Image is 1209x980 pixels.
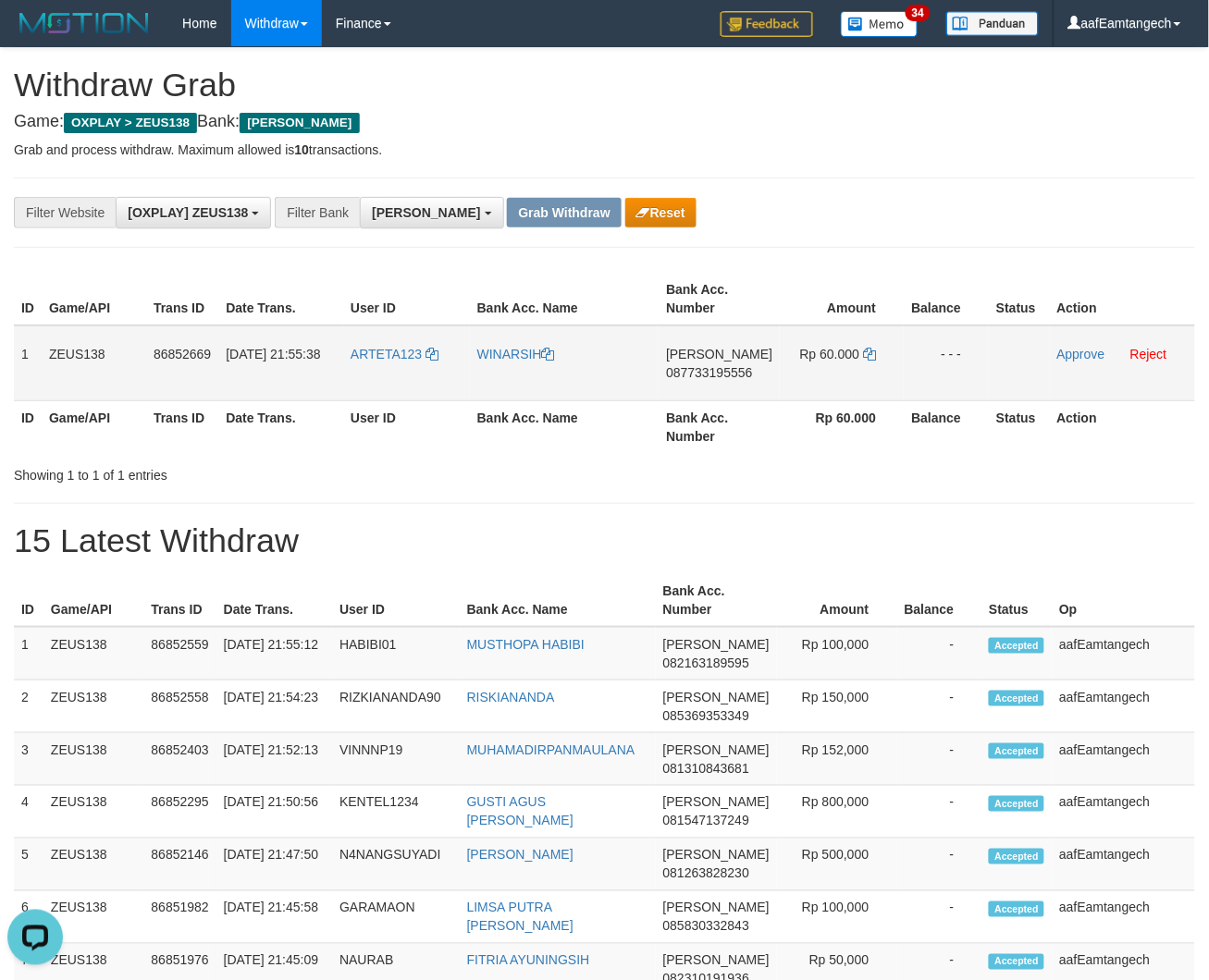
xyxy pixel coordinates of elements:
td: [DATE] 21:50:56 [216,786,332,839]
th: Bank Acc. Name [470,273,660,325]
th: Trans ID [143,574,216,627]
td: 86852146 [143,839,216,891]
span: [PERSON_NAME] [663,742,770,757]
div: Filter Website [14,197,116,228]
td: - [897,891,982,944]
td: - [897,733,982,786]
span: Accepted [989,901,1044,917]
td: [DATE] 21:47:50 [216,839,332,891]
td: RIZKIANANDA90 [332,680,460,733]
td: ZEUS138 [43,627,144,680]
th: Op [1052,574,1195,627]
td: ZEUS138 [43,891,144,944]
td: - [897,680,982,733]
td: aafEamtangech [1052,680,1195,733]
td: ZEUS138 [43,786,144,839]
span: [DATE] 21:55:38 [226,347,320,361]
th: Balance [897,574,982,627]
span: Rp 60.000 [800,347,860,361]
span: [PERSON_NAME] [663,795,770,810]
h1: 15 Latest Withdraw [14,522,1195,559]
span: ARTETA123 [351,347,422,361]
td: Rp 500,000 [777,839,897,891]
a: RISKIANANDA [467,690,555,704]
th: Balance [904,400,989,453]
th: Trans ID [146,400,218,453]
th: Amount [780,273,904,325]
td: [DATE] 21:54:23 [216,680,332,733]
span: [PERSON_NAME] [666,347,772,361]
th: Date Trans. [218,273,343,325]
a: LIMSA PUTRA [PERSON_NAME] [467,900,574,934]
th: Status [989,273,1049,325]
img: MOTION_logo.png [14,9,154,37]
td: KENTEL1234 [332,786,460,839]
td: VINNNP19 [332,733,460,786]
td: - [897,839,982,891]
a: MUSTHOPA HABIBI [467,637,585,652]
strong: 10 [294,142,309,157]
th: ID [14,400,42,453]
span: Copy 081310843681 to clipboard [663,761,749,776]
td: 86852403 [143,733,216,786]
td: 86852295 [143,786,216,839]
h4: Game: Bank: [14,113,1195,131]
span: [PERSON_NAME] [663,900,770,915]
th: Bank Acc. Number [659,273,780,325]
button: Reset [625,198,697,227]
th: Action [1050,273,1195,325]
th: Bank Acc. Name [470,400,660,453]
th: Game/API [42,273,146,325]
th: Game/API [43,574,144,627]
td: N4NANGSUYADI [332,839,460,891]
th: Date Trans. [218,400,343,453]
span: Accepted [989,743,1044,759]
td: ZEUS138 [42,325,146,401]
td: ZEUS138 [43,733,144,786]
td: 1 [14,627,43,680]
span: [PERSON_NAME] [663,690,770,704]
span: Copy 087733195556 to clipboard [666,365,752,380]
td: 4 [14,786,43,839]
td: [DATE] 21:45:58 [216,891,332,944]
td: Rp 800,000 [777,786,897,839]
span: Accepted [989,954,1044,970]
th: Balance [904,273,989,325]
a: Approve [1057,347,1105,361]
td: 1 [14,325,42,401]
th: Bank Acc. Name [460,574,656,627]
h1: Withdraw Grab [14,67,1195,104]
a: [PERSON_NAME] [467,848,574,863]
span: 34 [906,5,931,21]
button: Open LiveChat chat widget [7,7,63,63]
img: panduan.png [946,11,1039,36]
td: - [897,786,982,839]
span: [PERSON_NAME] [663,637,770,652]
td: aafEamtangech [1052,786,1195,839]
div: Showing 1 to 1 of 1 entries [14,459,490,484]
td: 5 [14,839,43,891]
td: aafEamtangech [1052,891,1195,944]
td: [DATE] 21:55:12 [216,627,332,680]
a: GUSTI AGUS [PERSON_NAME] [467,795,574,828]
div: Filter Bank [275,197,360,228]
span: Accepted [989,691,1044,706]
th: Game/API [42,400,146,453]
img: Feedback.jpg [721,11,813,37]
td: 86852559 [143,627,216,680]
td: ZEUS138 [43,680,144,733]
a: FITRIA AYUNINGSIH [467,953,590,968]
td: aafEamtangech [1052,839,1195,891]
span: 86852669 [154,347,211,361]
img: Button%20Memo.svg [841,11,919,37]
span: Copy 082163189595 to clipboard [663,655,749,670]
span: Copy 081547137249 to clipboard [663,814,749,828]
span: [PERSON_NAME] [663,848,770,863]
th: Bank Acc. Number [656,574,777,627]
th: Bank Acc. Number [659,400,780,453]
button: [PERSON_NAME] [360,197,503,228]
span: [PERSON_NAME] [663,953,770,968]
th: User ID [343,400,470,453]
a: Copy 60000 to clipboard [863,347,876,361]
td: Rp 100,000 [777,627,897,680]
